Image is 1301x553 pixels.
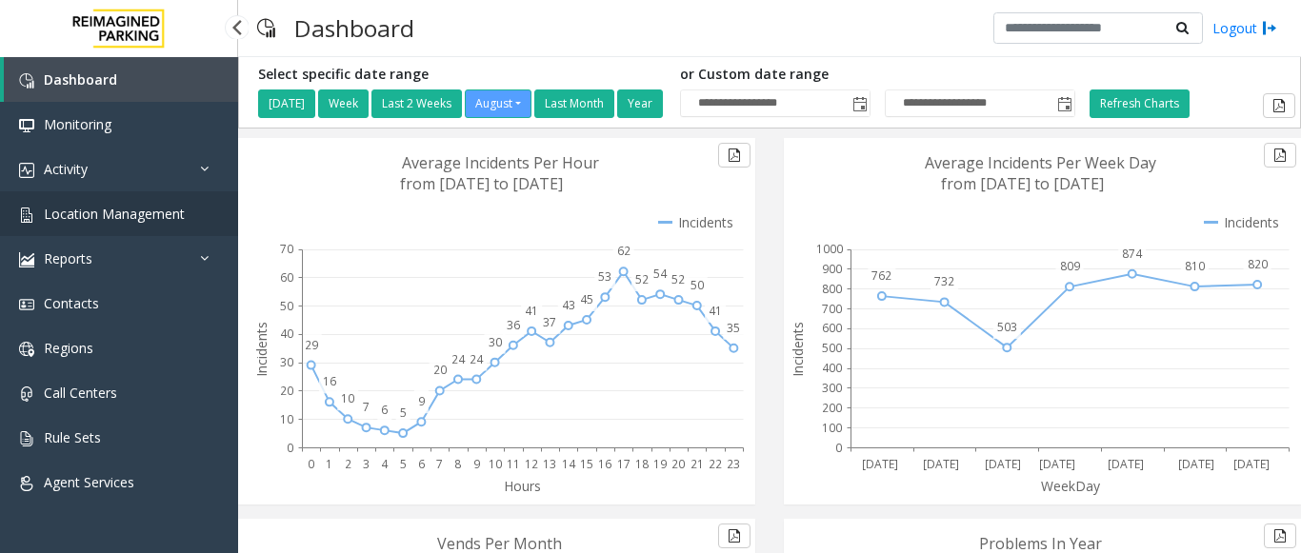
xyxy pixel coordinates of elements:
[653,266,668,282] text: 54
[473,456,480,472] text: 9
[44,70,117,89] span: Dashboard
[709,456,722,472] text: 22
[507,456,520,472] text: 11
[371,89,462,118] button: Last 2 Weeks
[44,428,101,446] span: Rule Sets
[433,362,447,378] text: 20
[19,386,34,402] img: 'icon'
[44,294,99,312] span: Contacts
[1053,90,1074,117] span: Toggle popup
[323,373,336,389] text: 16
[19,73,34,89] img: 'icon'
[257,5,275,51] img: pageIcon
[326,456,332,472] text: 1
[923,456,959,472] text: [DATE]
[598,456,611,472] text: 16
[1185,258,1205,274] text: 810
[691,456,704,472] text: 21
[280,269,293,286] text: 60
[727,320,740,336] text: 35
[400,456,407,472] text: 5
[1233,456,1270,472] text: [DATE]
[418,393,425,409] text: 9
[1264,523,1296,548] button: Export to pdf
[580,456,593,472] text: 15
[363,456,370,472] text: 3
[534,89,614,118] button: Last Month
[849,90,870,117] span: Toggle popup
[318,89,369,118] button: Week
[44,384,117,402] span: Call Centers
[305,337,318,353] text: 29
[1039,456,1075,472] text: [DATE]
[1262,18,1277,38] img: logout
[19,118,34,133] img: 'icon'
[822,380,842,396] text: 300
[653,456,667,472] text: 19
[465,89,531,118] button: August
[543,456,556,472] text: 13
[822,340,842,356] text: 500
[925,152,1156,173] text: Average Incidents Per Week Day
[280,411,293,427] text: 10
[822,360,842,376] text: 400
[400,173,563,194] text: from [DATE] to [DATE]
[617,456,630,472] text: 17
[1264,143,1296,168] button: Export to pdf
[285,5,424,51] h3: Dashboard
[1212,18,1277,38] a: Logout
[997,319,1017,335] text: 503
[985,456,1021,472] text: [DATE]
[19,476,34,491] img: 'icon'
[252,322,270,377] text: Incidents
[1263,93,1295,118] button: Export to pdf
[822,420,842,436] text: 100
[727,456,740,472] text: 23
[436,456,443,472] text: 7
[287,440,293,456] text: 0
[381,456,389,472] text: 4
[1122,246,1143,262] text: 874
[543,314,556,330] text: 37
[941,173,1104,194] text: from [DATE] to [DATE]
[418,456,425,472] text: 6
[19,207,34,223] img: 'icon'
[402,152,599,173] text: Average Incidents Per Hour
[816,241,843,257] text: 1000
[19,342,34,357] img: 'icon'
[1041,477,1101,495] text: WeekDay
[363,399,370,415] text: 7
[822,320,842,336] text: 600
[789,322,807,377] text: Incidents
[451,351,466,367] text: 24
[671,271,685,287] text: 52
[345,456,351,472] text: 2
[454,456,461,472] text: 8
[691,277,704,293] text: 50
[258,67,666,83] h5: Select specific date range
[44,160,88,178] span: Activity
[562,456,576,472] text: 14
[44,473,134,491] span: Agent Services
[19,431,34,446] img: 'icon'
[718,143,751,168] button: Export to pdf
[381,402,388,418] text: 6
[671,456,685,472] text: 20
[489,334,502,350] text: 30
[562,297,575,313] text: 43
[718,523,751,548] button: Export to pdf
[19,163,34,178] img: 'icon'
[470,351,484,367] text: 24
[19,297,34,312] img: 'icon'
[822,261,842,277] text: 900
[280,298,293,314] text: 50
[1248,256,1268,272] text: 820
[871,267,891,284] text: 762
[635,271,649,287] text: 52
[580,291,593,307] text: 45
[507,317,520,333] text: 36
[1108,456,1144,472] text: [DATE]
[280,326,293,342] text: 40
[4,57,238,102] a: Dashboard
[280,354,293,370] text: 30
